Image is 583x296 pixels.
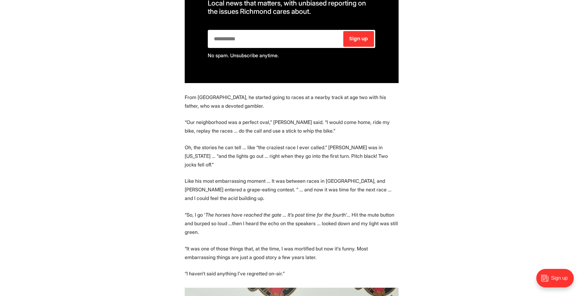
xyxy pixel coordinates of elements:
p: “So, I go ' … Hit the mute button and burped so loud ...then I heard the echo on the speakers … l... [185,210,399,236]
p: Oh, the stories he can tell … like “the craziest race I ever called.” [PERSON_NAME] was in [US_ST... [185,143,399,169]
span: No spam. Unsubscribe anytime. [208,52,279,58]
em: The horses have reached the gate … It’s post time for the fourth' [205,212,347,218]
p: “I haven’t said anything I’ve regretted on-air.” [185,269,399,278]
p: “It was one of those things that, at the time, I was mortified but now it’s funny. Most embarrass... [185,244,399,262]
span: Sign up [349,36,368,41]
p: “Our neighborhood was a perfect oval,” [PERSON_NAME] said. “I would come home, ride my bike, repl... [185,118,399,135]
button: Sign up [343,31,374,47]
p: Like his most embarrassing moment … It was between races in [GEOGRAPHIC_DATA], and [PERSON_NAME] ... [185,177,399,202]
p: From [GEOGRAPHIC_DATA], he started going to races at a nearby track at age two with his father, w... [185,93,399,110]
iframe: portal-trigger [531,266,583,296]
